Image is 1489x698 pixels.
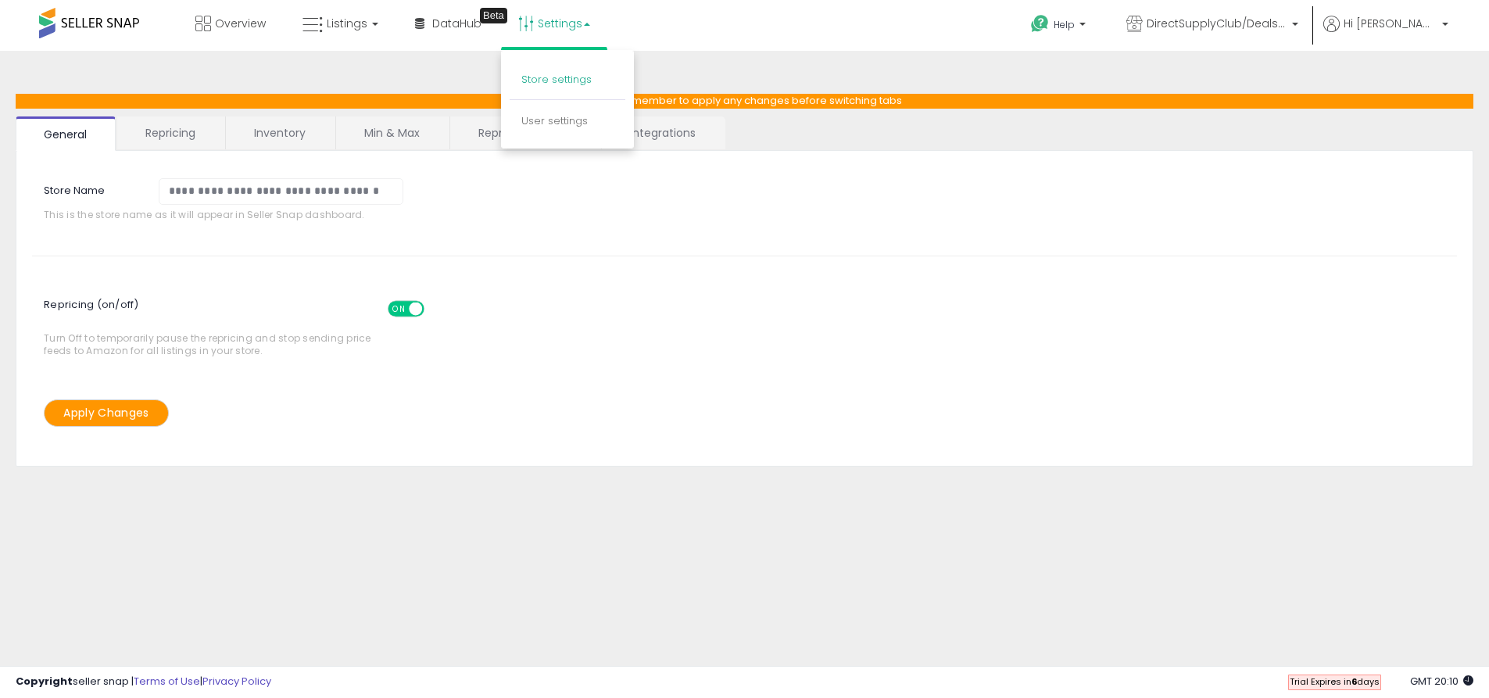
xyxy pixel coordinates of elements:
a: Integrations [602,116,724,149]
i: Get Help [1030,14,1050,34]
span: Hi [PERSON_NAME] [1344,16,1437,31]
span: 2025-09-17 20:10 GMT [1410,674,1473,689]
span: DirectSupplyClub/Deals Daily Walmart [1147,16,1287,31]
div: Tooltip anchor [480,8,507,23]
span: DataHub [432,16,481,31]
span: OFF [422,302,447,316]
span: Help [1054,18,1075,31]
a: Hi [PERSON_NAME] [1323,16,1448,51]
span: Repricing (on/off) [44,289,438,332]
p: NOTE: Remember to apply any changes before switching tabs [16,94,1473,109]
a: Terms of Use [134,674,200,689]
strong: Copyright [16,674,73,689]
span: Turn Off to temporarily pause the repricing and stop sending price feeds to Amazon for all listin... [44,293,379,356]
a: User settings [521,113,588,128]
label: Store Name [32,178,147,199]
a: Help [1018,2,1101,51]
button: Apply Changes [44,399,169,427]
a: Repricing Presets [450,116,600,149]
span: Trial Expires in days [1290,675,1380,688]
span: Listings [327,16,367,31]
a: Inventory [226,116,334,149]
div: seller snap | | [16,675,271,689]
span: Overview [215,16,266,31]
b: 6 [1351,675,1357,688]
span: ON [389,302,409,316]
a: General [16,116,116,151]
a: Min & Max [336,116,448,149]
span: This is the store name as it will appear in Seller Snap dashboard. [44,209,414,220]
a: Repricing [117,116,224,149]
a: Store settings [521,72,592,87]
a: Privacy Policy [202,674,271,689]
